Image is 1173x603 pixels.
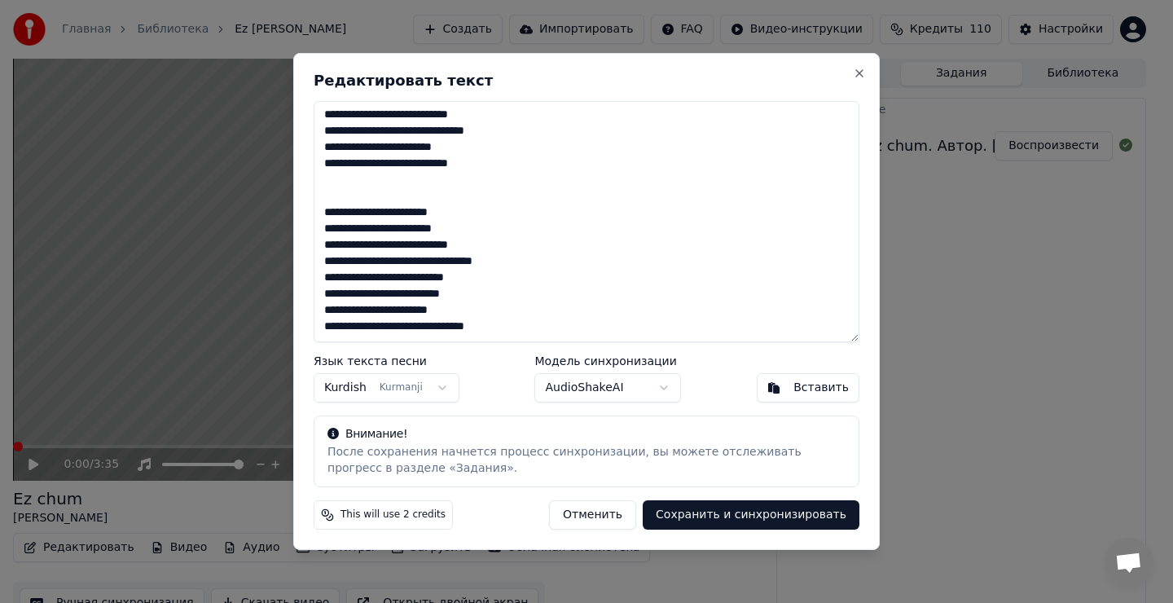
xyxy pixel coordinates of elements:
div: Внимание! [327,426,846,442]
button: Вставить [757,373,859,403]
label: Модель синхронизации [534,355,681,367]
span: This will use 2 credits [340,508,446,522]
label: Язык текста песни [314,355,459,367]
button: Отменить [549,500,636,530]
button: Сохранить и синхронизировать [643,500,859,530]
h2: Редактировать текст [314,73,859,88]
div: После сохранения начнется процесс синхронизации, вы можете отслеживать прогресс в разделе «Задания». [327,444,846,477]
div: Вставить [793,380,849,396]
